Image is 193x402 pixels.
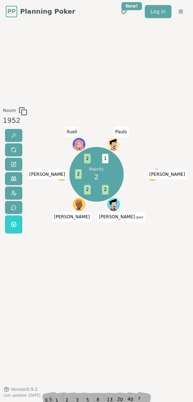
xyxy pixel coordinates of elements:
a: PPPlanning Poker [6,6,75,17]
button: Get a named room [5,215,22,233]
p: Majority [89,166,104,171]
span: 2 [94,171,99,182]
span: 2 [84,185,91,195]
div: 1952 [3,116,27,126]
div: New! [121,2,142,10]
span: Click to change your name [65,126,79,137]
button: Watch only [5,172,22,185]
span: 1 [102,154,109,164]
span: PP [7,7,15,16]
button: Click to change your avatar [107,198,120,211]
span: Click to change your name [52,212,92,222]
span: Room [3,107,16,116]
span: 2 [102,185,109,195]
button: Reveal votes [5,129,22,142]
span: (you) [135,216,143,219]
span: Click to change your name [147,169,187,179]
button: Reset votes [5,143,22,156]
span: Planning Poker [20,6,75,17]
span: dean is the host [156,168,159,171]
span: 2 [84,154,91,164]
a: Log in [145,5,171,18]
button: Change avatar [5,187,22,200]
span: Version 0.9.2 [11,387,38,392]
button: Version0.9.2 [4,387,38,392]
button: Change name [5,158,22,171]
span: Click to change your name [97,212,145,222]
button: Send feedback [5,201,22,214]
button: New! [118,5,130,18]
span: 2 [75,170,82,179]
span: Last updated: [DATE] [4,393,40,397]
span: Click to change your name [28,169,67,179]
span: Click to change your name [114,126,129,137]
